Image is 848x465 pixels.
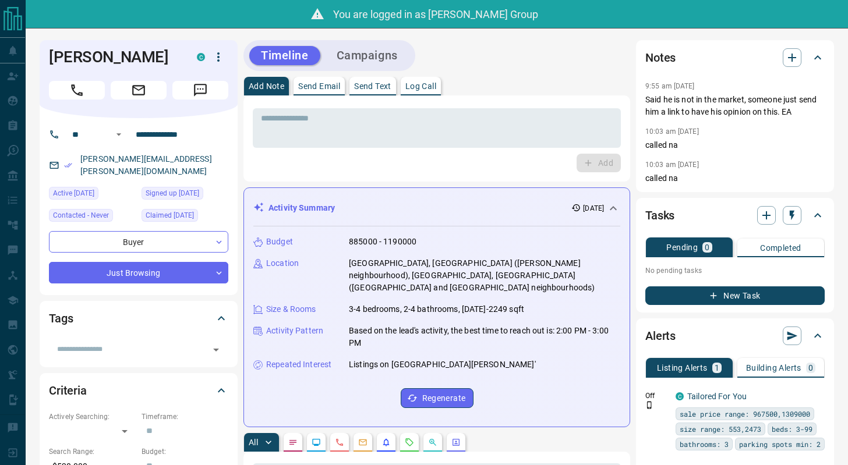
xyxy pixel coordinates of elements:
[249,46,320,65] button: Timeline
[49,231,228,253] div: Buyer
[49,304,228,332] div: Tags
[49,81,105,100] span: Call
[146,210,194,221] span: Claimed [DATE]
[53,210,109,221] span: Contacted - Never
[358,438,368,447] svg: Emails
[739,438,821,450] span: parking spots min: 2
[666,243,698,251] p: Pending
[645,262,825,279] p: No pending tasks
[333,8,538,20] span: You are logged in as [PERSON_NAME] Group
[349,303,524,315] p: 3-4 bedrooms, 2-4 bathrooms, [DATE]-2249 sqft
[645,401,653,409] svg: Push Notification Only
[112,127,126,141] button: Open
[266,236,293,248] p: Budget
[268,202,335,214] p: Activity Summary
[142,446,228,457] p: Budget:
[401,388,474,408] button: Regenerate
[49,377,228,404] div: Criteria
[208,342,224,358] button: Open
[645,286,825,305] button: New Task
[312,438,321,447] svg: Lead Browsing Activity
[645,82,695,90] p: 9:55 am [DATE]
[645,127,699,136] p: 10:03 am [DATE]
[645,139,825,151] p: called na
[266,358,331,371] p: Repeated Interest
[645,44,825,72] div: Notes
[172,81,228,100] span: Message
[680,423,761,435] span: size range: 553,2473
[49,187,136,203] div: Fri Aug 08 2025
[146,187,199,199] span: Signed up [DATE]
[645,172,825,184] p: called na
[645,391,669,401] p: Off
[645,206,674,225] h2: Tasks
[49,309,73,328] h2: Tags
[746,364,801,372] p: Building Alerts
[349,236,416,248] p: 885000 - 1190000
[266,303,316,315] p: Size & Rooms
[142,187,228,203] div: Sat Apr 19 2025
[680,438,729,450] span: bathrooms: 3
[64,161,72,169] svg: Email Verified
[349,325,620,349] p: Based on the lead's activity, the best time to reach out is: 2:00 PM - 3:00 PM
[405,438,414,447] svg: Requests
[645,201,825,229] div: Tasks
[451,438,461,447] svg: Agent Actions
[583,203,604,214] p: [DATE]
[657,364,708,372] p: Listing Alerts
[49,48,179,66] h1: [PERSON_NAME]
[49,262,228,283] div: Just Browsing
[80,154,212,176] a: [PERSON_NAME][EMAIL_ADDRESS][PERSON_NAME][DOMAIN_NAME]
[249,438,258,446] p: All
[405,82,436,90] p: Log Call
[354,82,391,90] p: Send Text
[705,243,709,251] p: 0
[266,325,323,337] p: Activity Pattern
[772,423,812,435] span: beds: 3-99
[142,411,228,422] p: Timeframe:
[53,187,94,199] span: Active [DATE]
[645,326,676,345] h2: Alerts
[645,322,825,350] div: Alerts
[142,209,228,225] div: Sat Apr 19 2025
[381,438,391,447] svg: Listing Alerts
[645,94,825,118] p: Said he is not in the market, someone just send him a link to have his opinion on this. EA
[49,411,136,422] p: Actively Searching:
[49,446,136,457] p: Search Range:
[335,438,344,447] svg: Calls
[645,48,676,67] h2: Notes
[288,438,298,447] svg: Notes
[676,392,684,400] div: condos.ca
[428,438,437,447] svg: Opportunities
[808,364,813,372] p: 0
[49,381,87,400] h2: Criteria
[349,358,536,371] p: Listings on [GEOGRAPHIC_DATA][PERSON_NAME]'
[266,257,299,269] p: Location
[680,408,810,420] span: sale price range: 967500,1309000
[325,46,409,65] button: Campaigns
[197,53,205,61] div: condos.ca
[715,364,719,372] p: 1
[111,81,167,100] span: Email
[298,82,340,90] p: Send Email
[645,161,699,169] p: 10:03 am [DATE]
[249,82,284,90] p: Add Note
[760,244,801,252] p: Completed
[253,197,620,219] div: Activity Summary[DATE]
[687,392,747,401] a: Tailored For You
[349,257,620,294] p: [GEOGRAPHIC_DATA], [GEOGRAPHIC_DATA] ([PERSON_NAME] neighbourhood), [GEOGRAPHIC_DATA], [GEOGRAPHI...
